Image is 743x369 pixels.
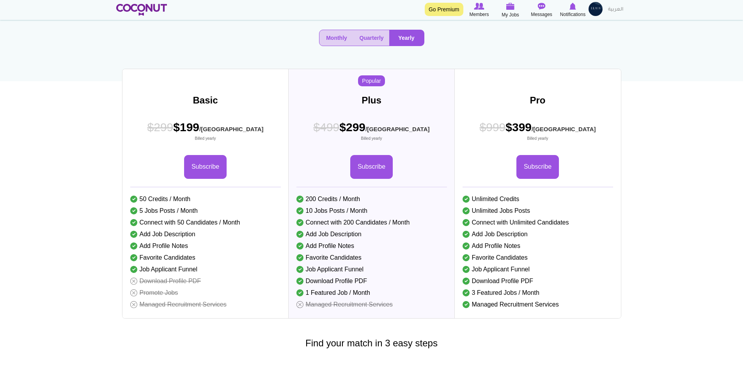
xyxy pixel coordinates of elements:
li: Promote Jobs [130,287,281,299]
li: Connect with Unlimited Candidates [463,217,613,228]
a: Notifications Notifications [557,2,589,18]
img: Browse Members [474,3,484,10]
li: Favorite Candidates [463,252,613,264]
li: Download Profile PDF [296,275,447,287]
li: 5 Jobs Posts / Month [130,205,281,217]
a: My Jobs My Jobs [495,2,526,19]
li: Unlimited Jobs Posts [463,205,613,217]
li: Job Applicant Funnel [130,264,281,275]
li: 3 Featured Jobs / Month [463,287,613,299]
small: Billed yearly [147,136,264,141]
a: العربية [604,2,627,18]
span: My Jobs [502,11,519,19]
span: $299 [147,121,174,134]
li: Download Profile PDF [130,275,281,287]
a: Subscribe [350,155,393,179]
li: Job Applicant Funnel [296,264,447,275]
img: Messages [538,3,546,10]
li: Connect with 50 Candidates / Month [130,217,281,228]
li: Managed Recruitment Services [130,299,281,310]
span: Popular [358,75,385,86]
li: Favorite Candidates [130,252,281,264]
span: Members [469,11,489,18]
span: $999 [480,121,506,134]
img: Notifications [569,3,576,10]
span: $299 [314,119,430,141]
h3: Basic [122,95,289,105]
img: Home [116,4,167,16]
li: Connect with 200 Candidates / Month [296,217,447,228]
img: My Jobs [506,3,515,10]
li: Add Job Description [296,228,447,240]
li: Add Profile Notes [463,240,613,252]
h3: Plus [289,95,455,105]
li: Unlimited Credits [463,193,613,205]
h3: Pro [455,95,621,105]
li: 10 Jobs Posts / Month [296,205,447,217]
button: Yearly [389,30,424,46]
li: 200 Credits / Month [296,193,447,205]
button: Quarterly [354,30,389,46]
li: Add Job Description [463,228,613,240]
li: 1 Featured Job / Month [296,287,447,299]
li: Add Profile Notes [130,240,281,252]
li: 50 Credits / Month [130,193,281,205]
span: $499 [314,121,340,134]
li: Add Profile Notes [296,240,447,252]
small: Billed yearly [314,136,430,141]
span: $399 [480,119,596,141]
li: Download Profile PDF [463,275,613,287]
span: $199 [147,119,264,141]
li: Managed Recruitment Services [296,299,447,310]
li: Managed Recruitment Services [463,299,613,310]
span: Messages [531,11,552,18]
a: Browse Members Members [464,2,495,18]
span: Notifications [560,11,585,18]
h3: Find your match in 3 easy steps [110,338,633,348]
a: Messages Messages [526,2,557,18]
a: Subscribe [516,155,559,179]
a: Subscribe [184,155,227,179]
sub: /[GEOGRAPHIC_DATA] [199,126,263,132]
a: Go Premium [425,3,463,16]
li: Favorite Candidates [296,252,447,264]
sub: /[GEOGRAPHIC_DATA] [532,126,596,132]
button: Monthly [319,30,354,46]
small: Billed yearly [480,136,596,141]
li: Job Applicant Funnel [463,264,613,275]
li: Add Job Description [130,228,281,240]
sub: /[GEOGRAPHIC_DATA] [365,126,429,132]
